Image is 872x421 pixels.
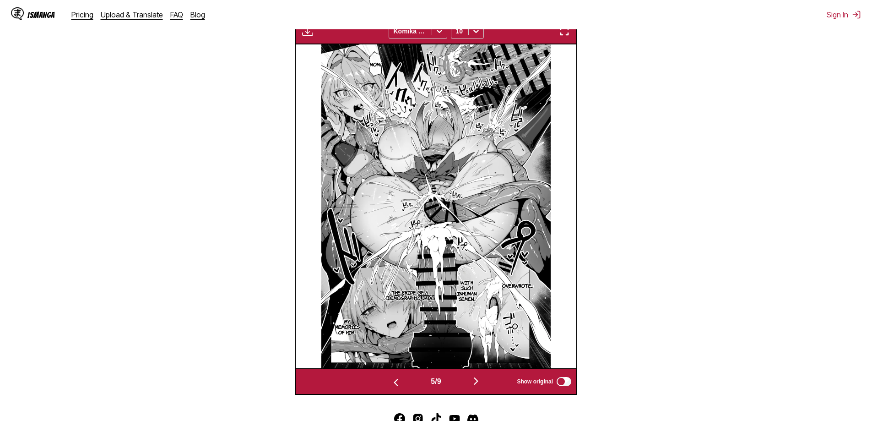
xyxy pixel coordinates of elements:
img: Enter fullscreen [559,26,570,37]
p: With such inhuman semen... [455,278,478,303]
p: The pride of a [DEMOGRAPHIC_DATA] [385,288,435,302]
a: IsManga LogoIsManga [11,7,71,22]
img: Sign out [852,10,861,19]
p: Mom! [368,60,383,69]
img: Download translated images [302,26,313,37]
p: Overwrote... [500,281,535,290]
span: 5 / 9 [431,377,441,386]
img: Manga Panel [321,44,551,368]
a: Upload & Translate [101,10,163,19]
p: My memories of him... [333,317,362,337]
span: Show original [517,378,553,385]
a: Pricing [71,10,93,19]
div: IsManga [27,11,55,19]
input: Show original [557,377,571,386]
a: FAQ [170,10,183,19]
button: Sign In [827,10,861,19]
a: Blog [190,10,205,19]
img: Next page [471,376,482,387]
img: Previous page [390,377,401,388]
img: IsManga Logo [11,7,24,20]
